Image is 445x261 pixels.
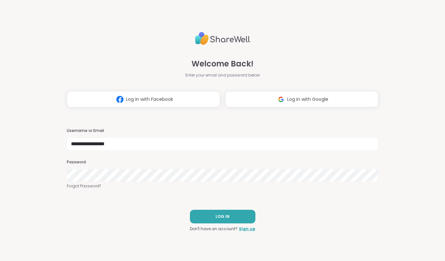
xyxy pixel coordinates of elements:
button: Log in with Facebook [67,91,220,107]
a: Forgot Password? [67,183,378,189]
h3: Username or Email [67,128,378,134]
img: ShareWell Logo [195,29,250,48]
span: Don't have an account? [190,226,238,232]
button: Log in with Google [225,91,379,107]
span: Log in with Facebook [126,96,173,103]
h3: Password [67,160,378,165]
span: Welcome Back! [192,58,253,70]
img: ShareWell Logomark [275,93,287,105]
span: Log in with Google [287,96,328,103]
span: LOG IN [216,214,229,219]
button: LOG IN [190,210,255,223]
img: ShareWell Logomark [114,93,126,105]
span: Enter your email and password below [185,72,260,78]
a: Sign up [239,226,255,232]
